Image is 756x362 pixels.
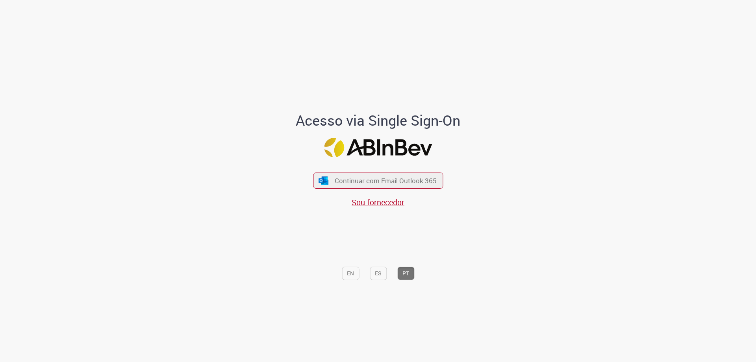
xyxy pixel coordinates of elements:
img: Logo ABInBev [324,138,432,157]
a: Sou fornecedor [352,197,404,208]
button: ícone Azure/Microsoft 360 Continuar com Email Outlook 365 [313,173,443,189]
button: ES [370,267,387,280]
h1: Acesso via Single Sign-On [269,113,487,128]
button: PT [397,267,414,280]
span: Continuar com Email Outlook 365 [335,176,437,185]
button: EN [342,267,359,280]
img: ícone Azure/Microsoft 360 [318,176,329,185]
